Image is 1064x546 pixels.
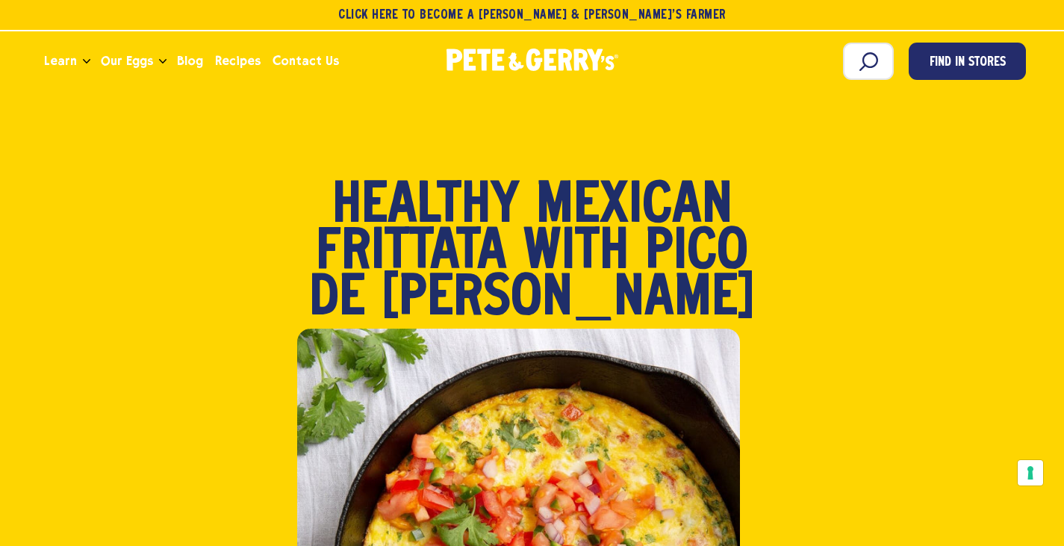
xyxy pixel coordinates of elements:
[536,184,732,230] span: Mexican
[316,230,507,276] span: Frittata
[95,41,159,81] a: Our Eggs
[267,41,345,81] a: Contact Us
[843,43,894,80] input: Search
[101,52,153,70] span: Our Eggs
[523,230,629,276] span: with
[215,52,261,70] span: Recipes
[83,59,90,64] button: Open the dropdown menu for Learn
[332,184,520,230] span: Healthy
[44,52,77,70] span: Learn
[38,41,83,81] a: Learn
[382,276,755,323] span: [PERSON_NAME]
[177,52,203,70] span: Blog
[273,52,339,70] span: Contact Us
[1018,460,1043,485] button: Your consent preferences for tracking technologies
[309,276,365,323] span: de
[171,41,209,81] a: Blog
[930,53,1006,73] span: Find in Stores
[209,41,267,81] a: Recipes
[159,59,167,64] button: Open the dropdown menu for Our Eggs
[909,43,1026,80] a: Find in Stores
[645,230,748,276] span: Pico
